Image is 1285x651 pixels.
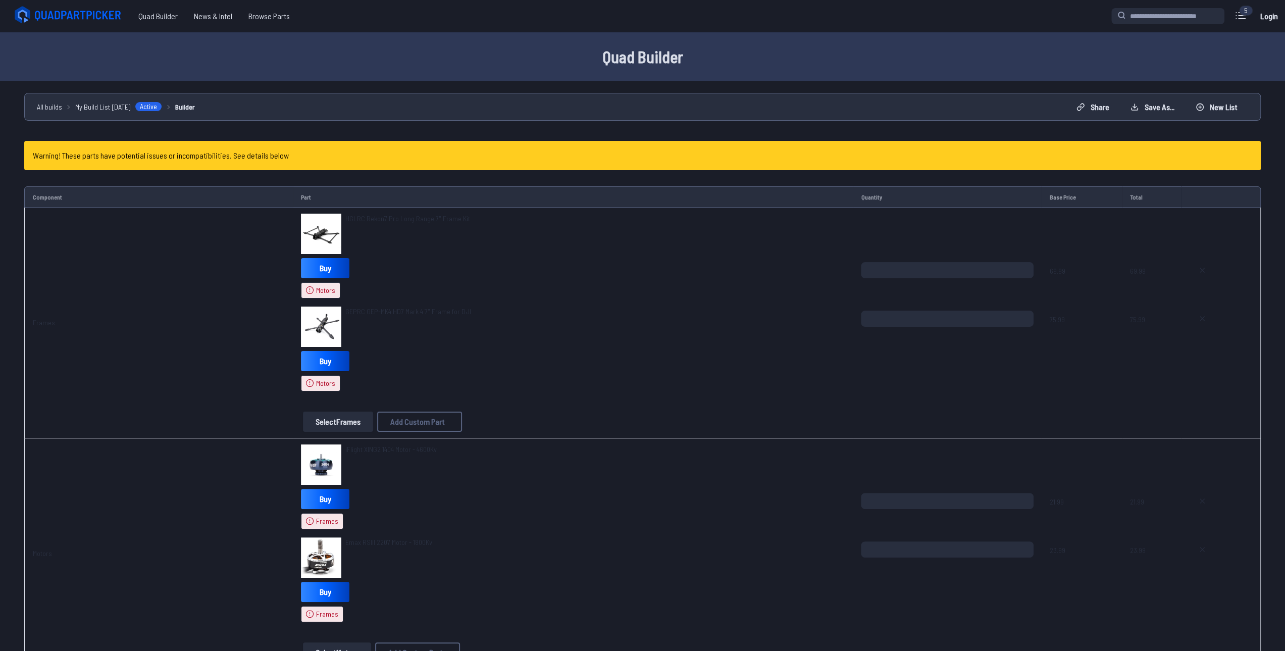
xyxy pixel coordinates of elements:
[316,378,335,388] span: Motors
[1050,541,1113,590] span: 23.99
[37,102,62,112] a: All builds
[301,537,341,578] img: image
[24,186,293,208] td: Component
[301,214,341,254] img: image
[1239,6,1253,16] div: 5
[390,418,445,426] span: Add Custom Part
[301,412,375,432] a: SelectFrames
[175,102,195,112] a: Builder
[1122,99,1183,115] button: Save as...
[853,186,1042,208] td: Quantity
[316,609,338,619] span: Frames
[1042,186,1121,208] td: Base Price
[345,538,432,546] span: Emax RSIII 2207 Motor - 1800Kv
[33,318,55,327] a: Frames
[301,582,349,602] a: Buy
[320,44,966,69] h1: Quad Builder
[1130,493,1174,541] span: 21.99
[377,412,462,432] button: Add Custom Part
[1068,99,1118,115] button: Share
[1130,541,1174,590] span: 23.99
[345,444,437,455] a: iFlight XING2 1404 Motor - 4600Kv
[1122,186,1182,208] td: Total
[345,445,437,454] span: iFlight XING2 1404 Motor - 4600Kv
[293,186,853,208] td: Part
[33,549,52,558] a: Motors
[345,214,470,223] span: HGLRC Rekon7 Pro Long Range 7" Frame Kit
[186,6,240,26] a: News & Intel
[345,307,471,317] a: GEPRC GEP-MK4 HD7 Mark 4 7" Frame for DJI
[240,6,298,26] a: Browse Parts
[345,537,432,547] a: Emax RSIII 2207 Motor - 1800Kv
[130,6,186,26] a: Quad Builder
[1050,262,1113,311] span: 69.99
[1130,262,1174,311] span: 69.99
[316,516,338,526] span: Frames
[345,214,470,224] a: HGLRC Rekon7 Pro Long Range 7" Frame Kit
[75,102,131,112] span: My Build List [DATE]
[1050,311,1113,359] span: 75.99
[303,412,373,432] button: SelectFrames
[1257,6,1281,26] a: Login
[135,102,162,112] span: Active
[1050,493,1113,541] span: 21.99
[301,307,341,347] img: image
[301,444,341,485] img: image
[75,102,162,112] a: My Build List [DATE]Active
[301,489,349,509] a: Buy
[1187,99,1246,115] button: New List
[316,285,335,295] span: Motors
[301,258,349,278] a: Buy
[1130,311,1174,359] span: 75.99
[345,307,471,316] span: GEPRC GEP-MK4 HD7 Mark 4 7" Frame for DJI
[301,351,349,371] a: Buy
[33,149,289,162] h4: Warning! These parts have potential issues or incompatibilities. See details below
